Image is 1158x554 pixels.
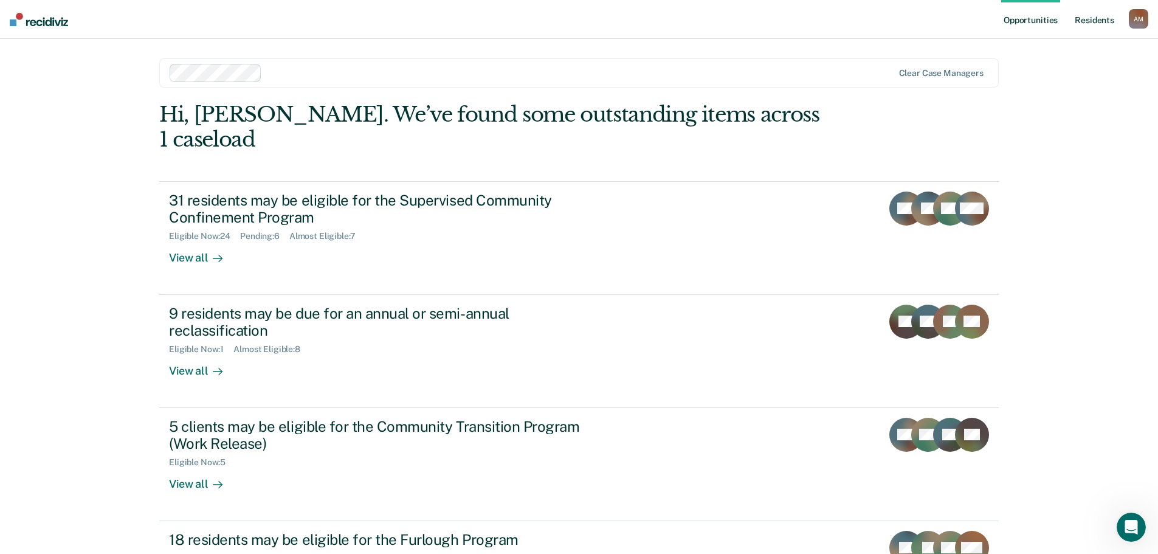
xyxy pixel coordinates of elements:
div: Pending : 6 [240,231,289,241]
div: Almost Eligible : 8 [233,344,310,355]
div: View all [169,468,237,491]
div: 18 residents may be eligible for the Furlough Program [169,531,596,549]
div: 9 residents may be due for an annual or semi-annual reclassification [169,305,596,340]
div: View all [169,241,237,265]
div: View all [169,355,237,378]
iframe: Intercom live chat [1117,513,1146,542]
img: Recidiviz [10,13,68,26]
div: 31 residents may be eligible for the Supervised Community Confinement Program [169,192,596,227]
div: Eligible Now : 24 [169,231,240,241]
div: A M [1129,9,1148,29]
div: Hi, [PERSON_NAME]. We’ve found some outstanding items across 1 caseload [159,102,831,152]
div: Almost Eligible : 7 [289,231,365,241]
div: Eligible Now : 1 [169,344,233,355]
a: 5 clients may be eligible for the Community Transition Program (Work Release)Eligible Now:5View all [159,408,999,521]
div: Eligible Now : 5 [169,457,235,468]
div: 5 clients may be eligible for the Community Transition Program (Work Release) [169,418,596,453]
a: 9 residents may be due for an annual or semi-annual reclassificationEligible Now:1Almost Eligible... [159,295,999,408]
button: AM [1129,9,1148,29]
a: 31 residents may be eligible for the Supervised Community Confinement ProgramEligible Now:24Pendi... [159,181,999,295]
div: Clear case managers [899,68,984,78]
